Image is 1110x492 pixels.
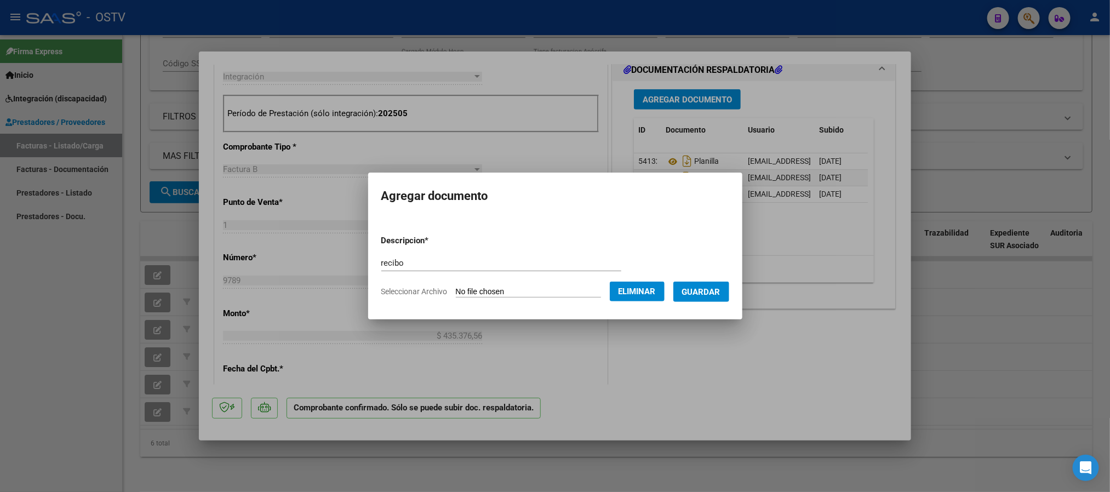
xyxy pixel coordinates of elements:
[682,287,720,297] span: Guardar
[1073,455,1099,481] div: Open Intercom Messenger
[619,287,656,296] span: Eliminar
[381,186,729,207] h2: Agregar documento
[610,282,665,301] button: Eliminar
[381,234,486,247] p: Descripcion
[673,282,729,302] button: Guardar
[381,287,448,296] span: Seleccionar Archivo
